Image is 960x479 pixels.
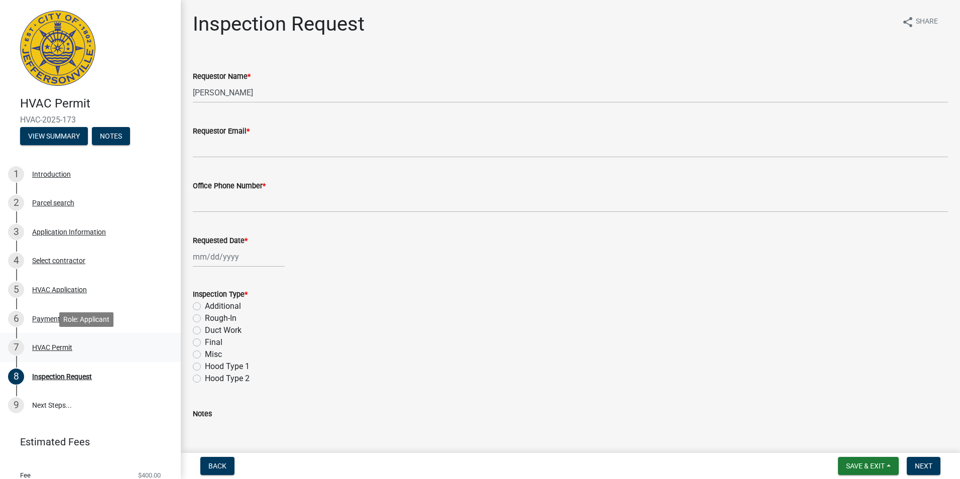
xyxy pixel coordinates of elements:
[208,462,226,470] span: Back
[20,133,88,141] wm-modal-confirm: Summary
[894,12,946,32] button: shareShare
[902,16,914,28] i: share
[205,373,250,385] label: Hood Type 2
[205,312,236,324] label: Rough-In
[20,472,31,478] span: Fee
[8,369,24,385] div: 8
[8,397,24,413] div: 9
[8,195,24,211] div: 2
[193,183,266,190] label: Office Phone Number
[193,411,212,418] label: Notes
[907,457,940,475] button: Next
[205,324,242,336] label: Duct Work
[205,336,222,348] label: Final
[193,247,285,267] input: mm/dd/yyyy
[205,300,241,312] label: Additional
[193,237,248,245] label: Requested Date
[8,339,24,355] div: 7
[32,228,106,235] div: Application Information
[20,127,88,145] button: View Summary
[20,115,161,125] span: HVAC-2025-173
[8,311,24,327] div: 6
[915,462,932,470] span: Next
[916,16,938,28] span: Share
[32,286,87,293] div: HVAC Application
[193,128,250,135] label: Requestor Email
[8,224,24,240] div: 3
[8,253,24,269] div: 4
[32,373,92,380] div: Inspection Request
[205,348,222,361] label: Misc
[200,457,234,475] button: Back
[8,166,24,182] div: 1
[193,73,251,80] label: Requestor Name
[8,432,165,452] a: Estimated Fees
[838,457,899,475] button: Save & Exit
[205,361,250,373] label: Hood Type 1
[193,291,248,298] label: Inspection Type
[32,199,74,206] div: Parcel search
[32,257,85,264] div: Select contractor
[20,96,173,111] h4: HVAC Permit
[32,171,71,178] div: Introduction
[8,282,24,298] div: 5
[32,344,72,351] div: HVAC Permit
[20,11,95,86] img: City of Jeffersonville, Indiana
[32,315,60,322] div: Payment
[92,127,130,145] button: Notes
[59,312,113,327] div: Role: Applicant
[138,472,161,478] span: $400.00
[92,133,130,141] wm-modal-confirm: Notes
[193,12,365,36] h1: Inspection Request
[846,462,885,470] span: Save & Exit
